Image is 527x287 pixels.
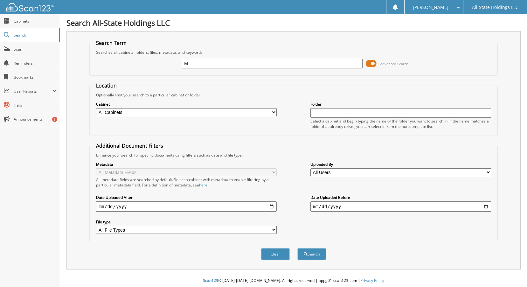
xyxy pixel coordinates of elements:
legend: Location [93,82,120,89]
h1: Search All-State Holdings LLC [66,17,521,28]
label: Date Uploaded Before [310,195,491,200]
span: User Reports [14,88,52,94]
label: Folder [310,101,491,107]
span: Help [14,102,57,108]
legend: Search Term [93,39,130,46]
label: File type [96,219,277,225]
div: Searches all cabinets, folders, files, metadata, and keywords [93,50,494,55]
label: Uploaded By [310,162,491,167]
iframe: Chat Widget [495,256,527,287]
span: Announcements [14,116,57,122]
a: Privacy Policy [360,278,384,283]
label: Cabinet [96,101,277,107]
button: Search [297,248,326,260]
span: All-State Holdings LLC [472,5,518,9]
span: Search [14,32,56,38]
div: All metadata fields are searched by default. Select a cabinet with metadata to enable filtering b... [96,177,277,188]
span: [PERSON_NAME] [413,5,448,9]
span: Scan123 [203,278,218,283]
a: here [199,182,207,188]
span: Cabinets [14,18,57,24]
span: Scan [14,46,57,52]
input: end [310,201,491,212]
legend: Additional Document Filters [93,142,166,149]
input: start [96,201,277,212]
div: 6 [52,117,57,122]
span: Advanced Search [380,61,408,66]
label: Date Uploaded After [96,195,277,200]
span: Reminders [14,60,57,66]
button: Clear [261,248,290,260]
div: Select a cabinet and begin typing the name of the folder you want to search in. If the name match... [310,118,491,129]
span: Bookmarks [14,74,57,80]
label: Metadata [96,162,277,167]
div: Enhance your search for specific documents using filters such as date and file type. [93,152,494,158]
div: Optionally limit your search to a particular cabinet or folder [93,92,494,98]
img: scan123-logo-white.svg [6,3,54,11]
